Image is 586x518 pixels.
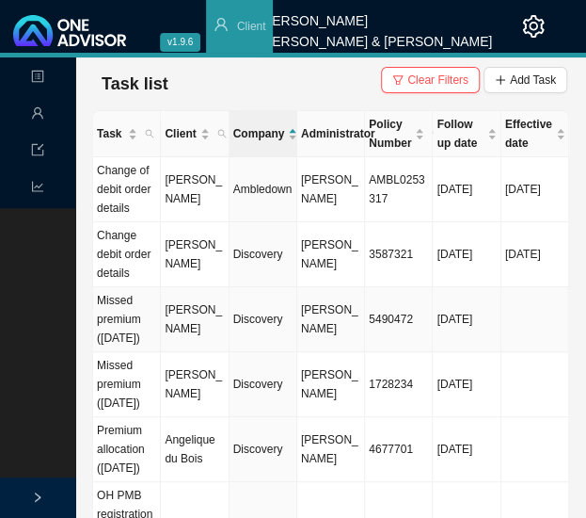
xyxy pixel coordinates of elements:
span: search [145,129,154,138]
div: [PERSON_NAME] [260,5,492,25]
td: [DATE] [433,222,500,287]
span: Client [237,20,266,33]
td: Discovery [230,287,297,352]
td: 3587321 [365,222,433,287]
td: 1728234 [365,352,433,417]
span: v1.9.6 [160,33,200,52]
td: Missed premium ([DATE]) [93,352,161,417]
td: Change debit order details [93,222,161,287]
td: [PERSON_NAME] [161,352,229,417]
th: Task [93,111,161,157]
span: line-chart [31,172,44,205]
img: 2df55531c6924b55f21c4cf5d4484680-logo-light.svg [13,15,126,46]
span: [PERSON_NAME] [301,303,358,335]
td: Discovery [230,222,297,287]
span: plus [495,74,506,86]
span: profile [31,62,44,95]
span: Add Task [510,71,556,89]
button: Clear Filters [381,67,480,93]
th: Effective date [501,111,569,157]
button: Add Task [483,67,567,93]
th: Policy Number [365,111,433,157]
span: search [214,121,230,147]
td: Ambledown [230,157,297,222]
td: Discovery [230,352,297,417]
span: Clear Filters [407,71,468,89]
span: search [428,111,445,156]
td: [PERSON_NAME] [161,157,229,222]
span: user [214,17,229,32]
span: Follow up date [436,115,483,153]
td: [DATE] [501,157,569,222]
td: [DATE] [433,287,500,352]
th: Client [161,111,229,157]
div: [PERSON_NAME] & [PERSON_NAME] [260,25,492,46]
td: AMBL0253317 [365,157,433,222]
span: right [32,492,43,503]
th: Follow up date [433,111,500,157]
span: [PERSON_NAME] [301,433,358,465]
span: Task list [102,74,168,93]
span: Effective date [505,115,552,153]
span: Administrator [301,124,375,143]
span: Client [165,124,196,143]
td: 5490472 [365,287,433,352]
span: filter [392,74,404,86]
span: [PERSON_NAME] [301,173,358,205]
td: [DATE] [501,222,569,287]
span: Policy Number [369,115,411,153]
td: 4677701 [365,417,433,482]
td: [DATE] [433,417,500,482]
span: [PERSON_NAME] [301,238,358,270]
td: Change of debit order details [93,157,161,222]
td: [DATE] [433,352,500,417]
td: Discovery [230,417,297,482]
span: import [31,136,44,169]
span: [PERSON_NAME] [301,368,358,400]
span: user [31,99,44,132]
td: [PERSON_NAME] [161,222,229,287]
td: Premium allocation ([DATE]) [93,417,161,482]
td: [DATE] [433,157,500,222]
td: [PERSON_NAME] [161,287,229,352]
span: Company [233,124,285,143]
span: setting [522,15,545,38]
span: search [141,121,158,147]
span: search [217,129,227,138]
span: Task [97,124,124,143]
td: Angelique du Bois [161,417,229,482]
td: Missed premium ([DATE]) [93,287,161,352]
